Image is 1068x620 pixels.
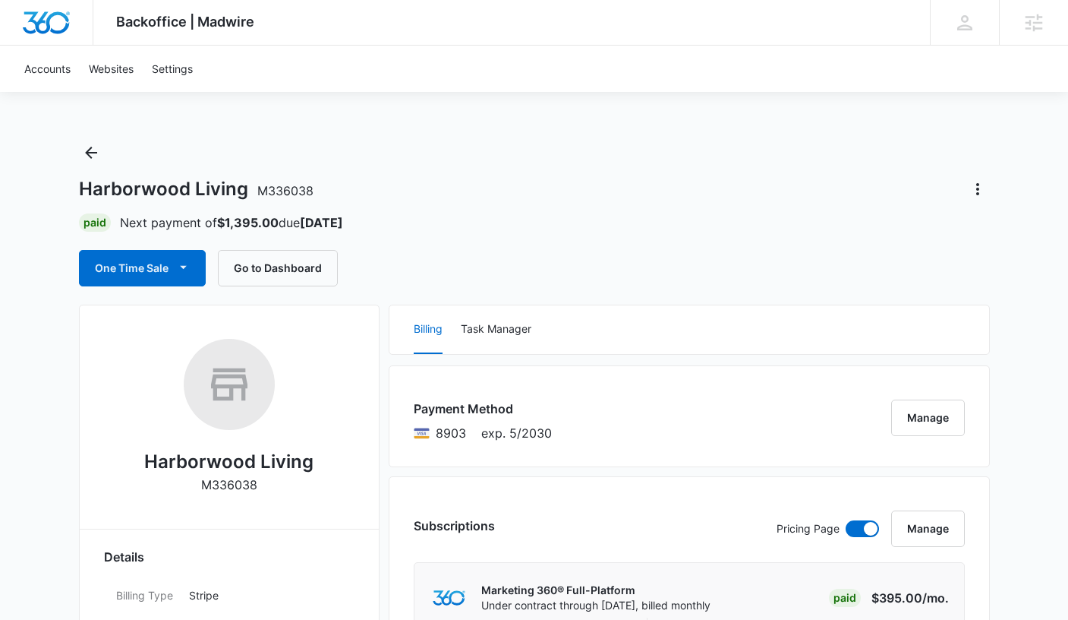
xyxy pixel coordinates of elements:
[79,214,111,232] div: Paid
[144,448,313,476] h2: Harborwood Living
[481,583,710,598] p: Marketing 360® Full-Platform
[104,548,144,566] span: Details
[217,215,279,230] strong: $1,395.00
[829,589,861,607] div: Paid
[414,400,552,418] h3: Payment Method
[79,141,103,165] button: Back
[79,250,206,286] button: One Time Sale
[143,46,202,92] a: Settings
[116,14,254,30] span: Backoffice | Madwire
[436,424,466,442] span: Visa ending with
[116,587,177,603] dt: Billing Type
[891,511,965,547] button: Manage
[80,46,143,92] a: Websites
[15,46,80,92] a: Accounts
[120,214,343,232] p: Next payment of due
[257,183,313,198] span: M336038
[414,305,443,354] button: Billing
[79,178,313,201] h1: Harborwood Living
[300,215,343,230] strong: [DATE]
[481,598,710,613] p: Under contract through [DATE], billed monthly
[891,400,965,436] button: Manage
[433,590,465,606] img: marketing360Logo
[201,476,257,494] p: M336038
[871,589,949,607] p: $395.00
[218,250,338,286] button: Go to Dashboard
[189,587,342,603] p: Stripe
[922,590,949,606] span: /mo.
[777,520,840,537] p: Pricing Page
[414,517,495,535] h3: Subscriptions
[461,305,531,354] button: Task Manager
[481,424,552,442] span: exp. 5/2030
[966,177,990,201] button: Actions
